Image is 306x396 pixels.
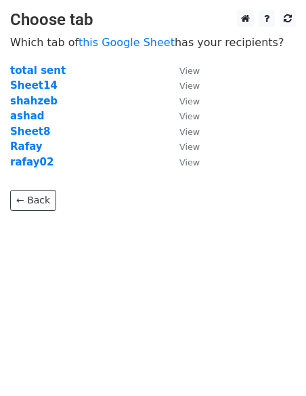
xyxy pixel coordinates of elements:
[10,64,66,77] a: total sent
[10,125,50,138] a: Sheet8
[166,64,200,77] a: View
[166,79,200,92] a: View
[179,96,200,106] small: View
[10,35,296,49] p: Which tab of has your recipients?
[79,36,175,49] a: this Google Sheet
[179,142,200,152] small: View
[10,95,58,107] a: shahzeb
[179,127,200,137] small: View
[179,66,200,76] small: View
[166,156,200,168] a: View
[10,10,296,30] h3: Choose tab
[166,95,200,107] a: View
[10,110,45,122] a: ashad
[10,190,56,211] a: ← Back
[166,110,200,122] a: View
[10,79,58,92] a: Sheet14
[179,81,200,91] small: View
[10,140,43,153] a: Rafay
[166,125,200,138] a: View
[179,111,200,121] small: View
[10,156,53,168] a: rafay02
[166,140,200,153] a: View
[179,157,200,167] small: View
